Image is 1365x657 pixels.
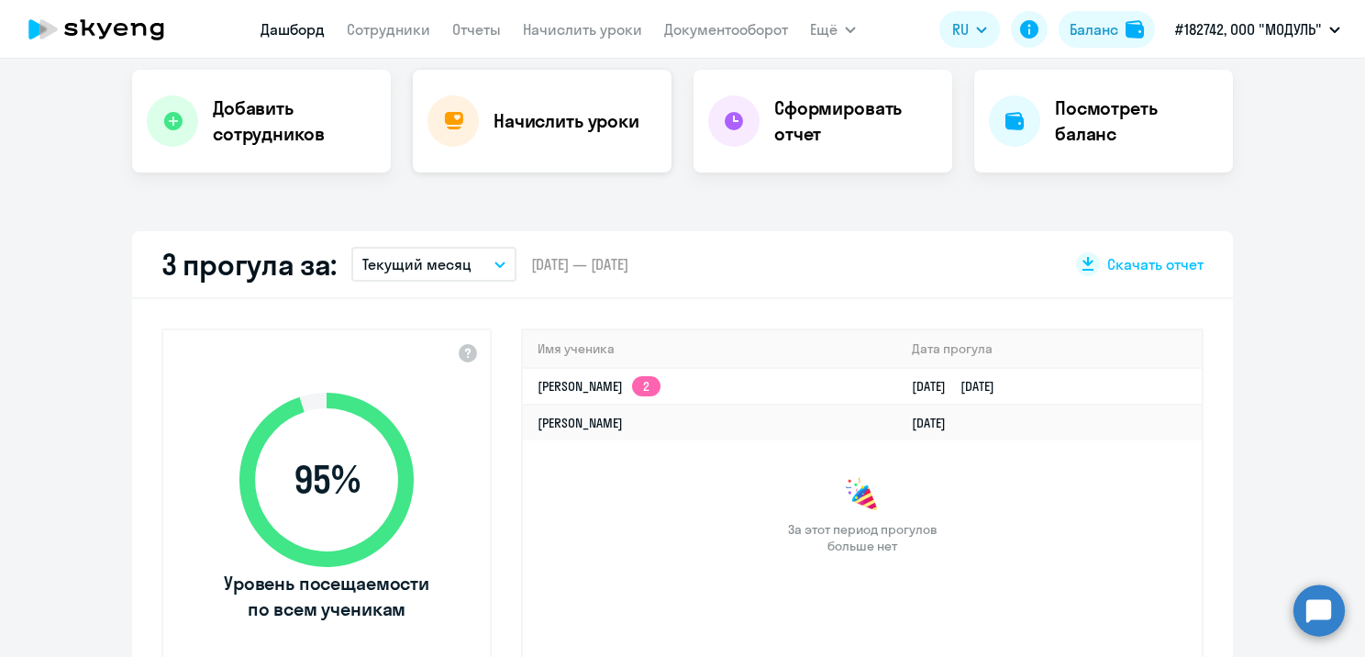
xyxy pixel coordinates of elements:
[538,378,660,395] a: [PERSON_NAME]2
[897,330,1202,368] th: Дата прогула
[1059,11,1155,48] button: Балансbalance
[664,20,788,39] a: Документооборот
[1055,95,1218,147] h4: Посмотреть баланс
[538,415,623,431] a: [PERSON_NAME]
[810,18,838,40] span: Ещё
[531,254,628,274] span: [DATE] — [DATE]
[785,521,939,554] span: За этот период прогулов больше нет
[1107,254,1204,274] span: Скачать отчет
[452,20,501,39] a: Отчеты
[912,378,1009,395] a: [DATE][DATE]
[362,253,472,275] p: Текущий месяц
[161,246,337,283] h2: 3 прогула за:
[632,376,660,396] app-skyeng-badge: 2
[939,11,1000,48] button: RU
[912,415,960,431] a: [DATE]
[1070,18,1118,40] div: Баланс
[844,477,881,514] img: congrats
[952,18,969,40] span: RU
[261,20,325,39] a: Дашборд
[523,20,642,39] a: Начислить уроки
[1166,7,1349,51] button: #182742, ООО "МОДУЛЬ"
[774,95,938,147] h4: Сформировать отчет
[523,330,897,368] th: Имя ученика
[810,11,856,48] button: Ещё
[221,571,432,622] span: Уровень посещаемости по всем ученикам
[347,20,430,39] a: Сотрудники
[1175,18,1322,40] p: #182742, ООО "МОДУЛЬ"
[1126,20,1144,39] img: balance
[213,95,376,147] h4: Добавить сотрудников
[221,458,432,502] span: 95 %
[351,247,516,282] button: Текущий месяц
[494,108,639,134] h4: Начислить уроки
